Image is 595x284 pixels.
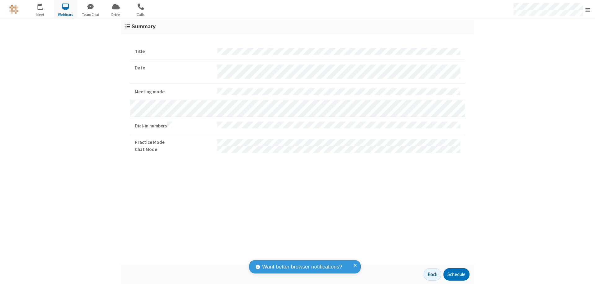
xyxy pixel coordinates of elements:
div: 4 [42,3,46,8]
span: Want better browser notifications? [262,263,342,271]
img: QA Selenium DO NOT DELETE OR CHANGE [9,5,19,14]
strong: Title [135,48,213,55]
span: Summary [131,23,156,29]
span: Calls [129,12,152,17]
strong: Chat Mode [135,146,213,153]
button: Back [424,268,441,281]
strong: Practice Mode [135,139,213,146]
span: Team Chat [79,12,102,17]
strong: Dial-in numbers [135,122,213,130]
span: Drive [104,12,127,17]
strong: Date [135,64,213,72]
span: Webinars [54,12,77,17]
strong: Meeting mode [135,88,213,95]
span: Meet [29,12,52,17]
button: Schedule [443,268,469,281]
